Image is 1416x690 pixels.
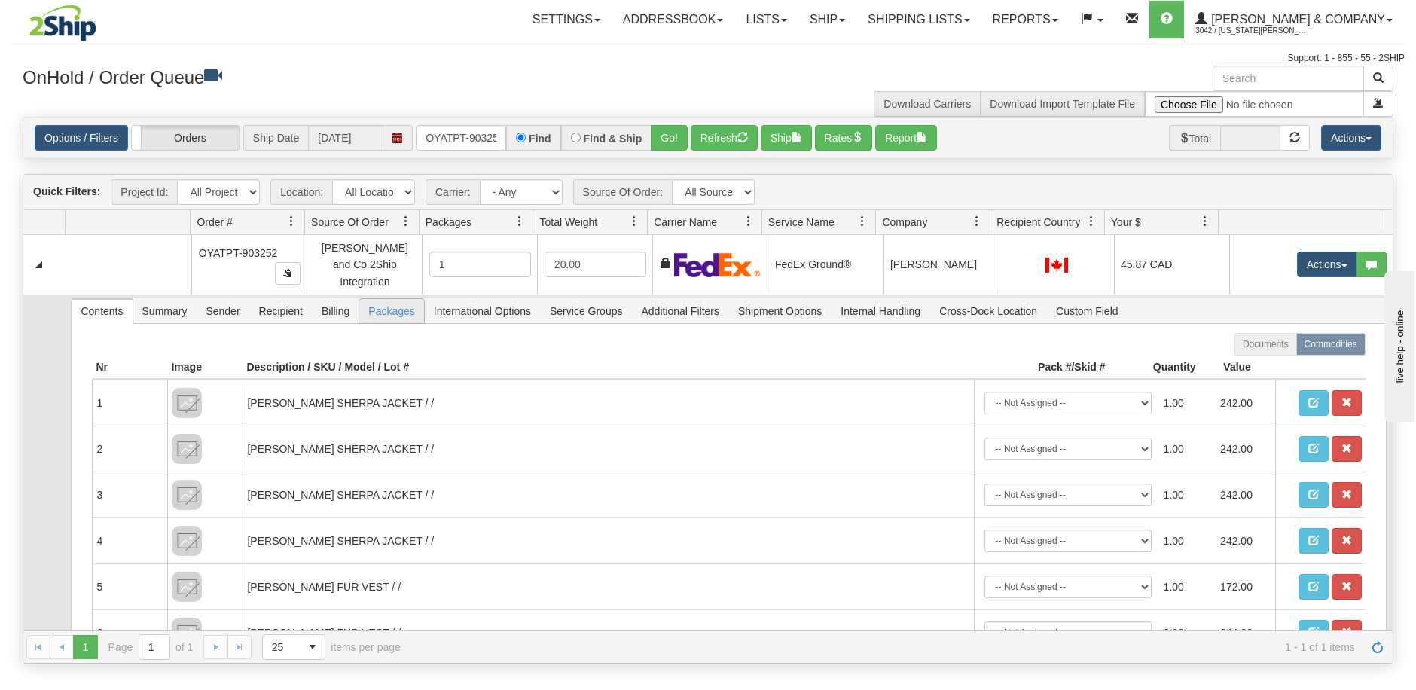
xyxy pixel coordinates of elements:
td: 242.00 [1214,432,1271,466]
button: Report [875,125,937,151]
a: Lists [734,1,798,38]
h3: OnHold / Order Queue [23,66,697,87]
span: Carrier: [426,179,480,205]
td: [PERSON_NAME] FUR VEST / / [243,563,973,609]
img: logo3042.jpg [11,4,114,42]
label: Find [529,133,551,144]
a: Recipient Country filter column settings [1079,209,1104,234]
span: Packages [359,299,423,323]
td: 1 [92,380,167,426]
td: 2 [92,426,167,472]
span: Recipient Country [996,215,1080,230]
td: 1.00 [1158,524,1215,558]
span: Shipment Options [729,299,831,323]
a: Refresh [1366,635,1390,659]
td: 242.00 [1214,478,1271,512]
span: Ship Date [243,125,308,151]
span: Additional Filters [632,299,728,323]
input: Import [1145,91,1364,117]
td: 1.00 [1158,386,1215,420]
td: FedEx Ground® [768,235,883,294]
span: Billing [313,299,359,323]
span: Carrier Name [654,215,717,230]
button: Ship [761,125,812,151]
a: Collapse [29,255,48,274]
a: Addressbook [612,1,735,38]
td: [PERSON_NAME] FUR VEST / / [243,609,973,655]
input: Search [1213,66,1364,91]
button: Search [1363,66,1393,91]
td: 344.00 [1214,615,1271,650]
span: Summary [133,299,197,323]
a: Options / Filters [35,125,128,151]
td: 3 [92,472,167,517]
a: Company filter column settings [964,209,990,234]
span: [PERSON_NAME] & Company [1207,13,1385,26]
span: Service Name [768,215,835,230]
span: Packages [426,215,471,230]
td: [PERSON_NAME] [883,235,999,294]
img: 8DAB37Fk3hKpn3AAAAAElFTkSuQmCC [172,526,202,556]
label: Documents [1234,333,1297,356]
span: Total Weight [539,215,597,230]
button: Refresh [691,125,758,151]
span: Sender [197,299,249,323]
label: Find & Ship [584,133,642,144]
td: 45.87 CAD [1114,235,1229,294]
button: Actions [1297,252,1357,277]
img: 8DAB37Fk3hKpn3AAAAAElFTkSuQmCC [172,434,202,464]
a: Download Carriers [883,98,971,110]
a: Download Import Template File [990,98,1135,110]
a: Your $ filter column settings [1192,209,1218,234]
div: grid toolbar [23,175,1393,210]
a: Shipping lists [856,1,981,38]
a: Ship [798,1,856,38]
label: Quick Filters: [33,184,100,199]
span: Recipient [250,299,312,323]
span: Project Id: [111,179,177,205]
button: Actions [1321,125,1381,151]
a: Source Of Order filter column settings [393,209,419,234]
span: Total [1169,125,1221,151]
td: 172.00 [1214,569,1271,604]
a: Total Weight filter column settings [621,209,647,234]
span: Page sizes drop down [262,634,325,660]
span: Source Of Order: [573,179,673,205]
input: Page 1 [139,635,169,659]
a: Order # filter column settings [279,209,304,234]
td: 1.00 [1158,478,1215,512]
th: Image [167,356,243,380]
span: Contents [72,299,132,323]
img: CA [1045,258,1068,273]
span: 25 [272,640,291,655]
td: 1.00 [1158,432,1215,466]
a: Reports [981,1,1070,38]
td: 5 [92,563,167,609]
label: Commodities [1296,333,1366,356]
div: live help - online [11,13,139,24]
span: items per page [262,634,401,660]
span: Service Groups [541,299,631,323]
span: Page 1 [73,635,97,659]
img: 8DAB37Fk3hKpn3AAAAAElFTkSuQmCC [172,618,202,648]
span: select [301,635,325,659]
img: 8DAB37Fk3hKpn3AAAAAElFTkSuQmCC [172,480,202,510]
input: Order # [416,125,506,151]
span: Internal Handling [832,299,929,323]
th: Nr [92,356,167,380]
button: Go! [651,125,688,151]
a: Service Name filter column settings [850,209,875,234]
td: 242.00 [1214,386,1271,420]
iframe: chat widget [1381,268,1414,422]
a: Carrier Name filter column settings [736,209,761,234]
img: 8DAB37Fk3hKpn3AAAAAElFTkSuQmCC [172,388,202,418]
td: 6 [92,609,167,655]
span: Source Of Order [311,215,389,230]
th: Description / SKU / Model / Lot # [243,356,973,380]
a: Packages filter column settings [507,209,533,234]
td: 4 [92,517,167,563]
td: [PERSON_NAME] SHERPA JACKET / / [243,380,973,426]
td: [PERSON_NAME] SHERPA JACKET / / [243,426,973,472]
span: International Options [425,299,540,323]
th: Quantity [1109,356,1200,380]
